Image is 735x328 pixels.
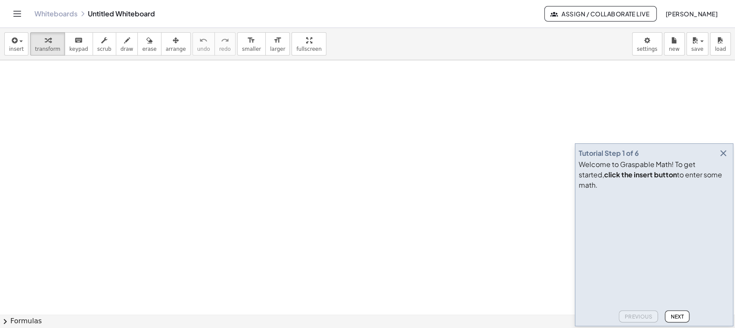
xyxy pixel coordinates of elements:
[97,46,112,52] span: scrub
[579,159,729,190] div: Welcome to Graspable Math! To get started, to enter some math.
[197,46,210,52] span: undo
[604,170,677,179] b: click the insert button
[30,32,65,56] button: transform
[273,35,282,46] i: format_size
[121,46,133,52] span: draw
[10,7,24,21] button: Toggle navigation
[552,10,649,18] span: Assign / Collaborate Live
[142,46,156,52] span: erase
[665,10,718,18] span: [PERSON_NAME]
[579,148,639,158] div: Tutorial Step 1 of 6
[116,32,138,56] button: draw
[670,313,684,320] span: Next
[265,32,290,56] button: format_sizelarger
[686,32,708,56] button: save
[192,32,215,56] button: undoundo
[69,46,88,52] span: keypad
[710,32,731,56] button: load
[658,6,725,22] button: [PERSON_NAME]
[214,32,236,56] button: redoredo
[74,35,83,46] i: keyboard
[237,32,266,56] button: format_sizesmaller
[166,46,186,52] span: arrange
[219,46,231,52] span: redo
[34,9,78,18] a: Whiteboards
[9,46,24,52] span: insert
[637,46,657,52] span: settings
[242,46,261,52] span: smaller
[665,310,689,322] button: Next
[35,46,60,52] span: transform
[199,35,208,46] i: undo
[664,32,685,56] button: new
[137,32,161,56] button: erase
[247,35,255,46] i: format_size
[544,6,657,22] button: Assign / Collaborate Live
[65,32,93,56] button: keyboardkeypad
[292,32,326,56] button: fullscreen
[715,46,726,52] span: load
[4,32,28,56] button: insert
[691,46,703,52] span: save
[632,32,662,56] button: settings
[669,46,679,52] span: new
[221,35,229,46] i: redo
[296,46,321,52] span: fullscreen
[161,32,191,56] button: arrange
[270,46,285,52] span: larger
[93,32,116,56] button: scrub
